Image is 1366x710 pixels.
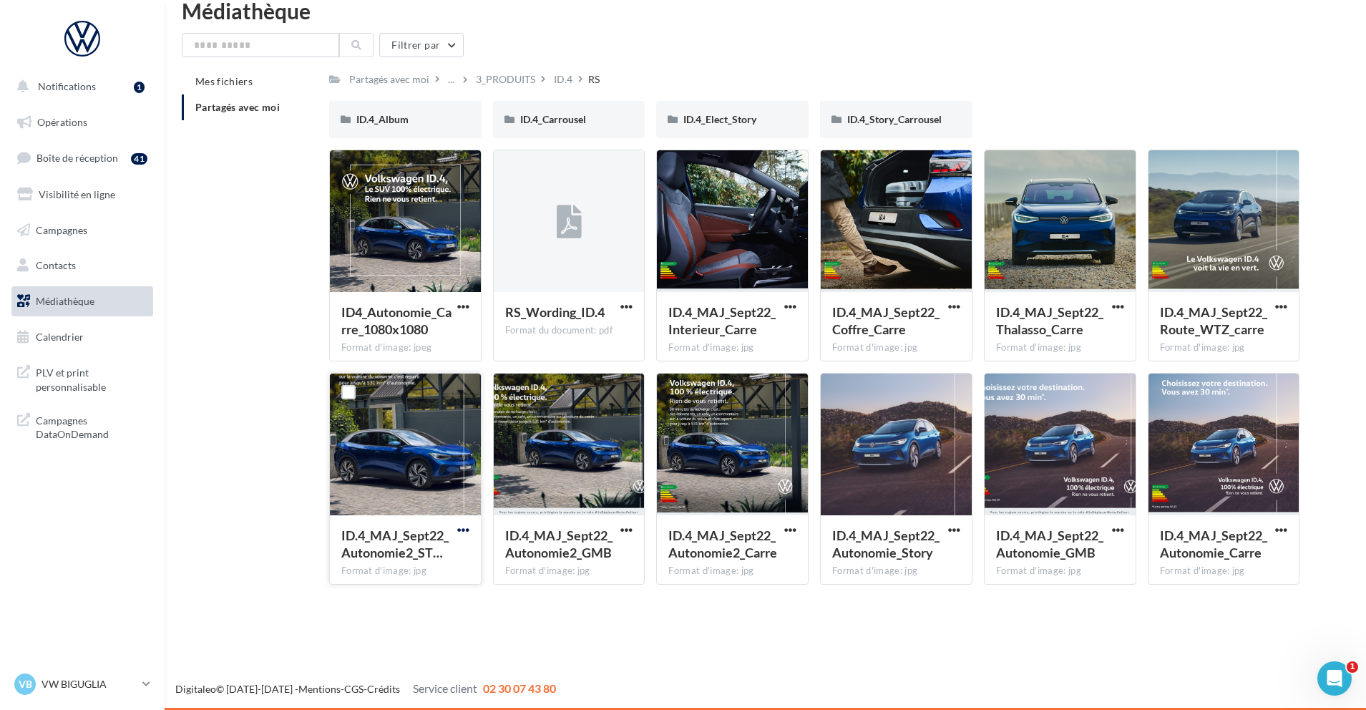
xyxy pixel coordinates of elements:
[341,565,469,578] div: Format d'image: jpg
[1160,565,1288,578] div: Format d'image: jpg
[341,304,452,337] span: ID4_Autonomie_Carre_1080x1080
[298,683,341,695] a: Mentions
[175,683,216,695] a: Digitaleo
[996,304,1103,337] span: ID.4_MAJ_Sept22_Thalasso_Carre
[413,681,477,695] span: Service client
[832,527,940,560] span: ID.4_MAJ_Sept22_Autonomie_Story
[9,72,150,102] button: Notifications 1
[195,75,253,87] span: Mes fichiers
[445,69,457,89] div: ...
[9,215,156,245] a: Campagnes
[668,565,796,578] div: Format d'image: jpg
[9,322,156,352] a: Calendrier
[9,180,156,210] a: Visibilité en ligne
[505,324,633,337] div: Format du document: pdf
[9,142,156,173] a: Boîte de réception41
[832,341,960,354] div: Format d'image: jpg
[36,223,87,235] span: Campagnes
[9,405,156,447] a: Campagnes DataOnDemand
[367,683,400,695] a: Crédits
[19,677,32,691] span: VB
[36,295,94,307] span: Médiathèque
[832,565,960,578] div: Format d'image: jpg
[505,527,613,560] span: ID.4_MAJ_Sept22_Autonomie2_GMB
[668,527,777,560] span: ID.4_MAJ_Sept22_Autonomie2_Carre
[588,72,600,87] div: RS
[520,113,586,125] span: ID.4_Carrousel
[175,683,556,695] span: © [DATE]-[DATE] - - -
[1347,661,1358,673] span: 1
[9,286,156,316] a: Médiathèque
[36,411,147,442] span: Campagnes DataOnDemand
[36,363,147,394] span: PLV et print personnalisable
[996,527,1103,560] span: ID.4_MAJ_Sept22_Autonomie_GMB
[36,331,84,343] span: Calendrier
[37,116,87,128] span: Opérations
[996,341,1124,354] div: Format d'image: jpg
[11,671,153,698] a: VB VW BIGUGLIA
[683,113,756,125] span: ID.4_Elect_Story
[195,101,280,113] span: Partagés avec moi
[9,357,156,399] a: PLV et print personnalisable
[505,565,633,578] div: Format d'image: jpg
[9,107,156,137] a: Opérations
[356,113,409,125] span: ID.4_Album
[483,681,556,695] span: 02 30 07 43 80
[847,113,942,125] span: ID.4_Story_Carrousel
[505,304,605,320] span: RS_Wording_ID.4
[349,72,429,87] div: Partagés avec moi
[9,251,156,281] a: Contacts
[341,527,449,560] span: ID.4_MAJ_Sept22_Autonomie2_STORY
[996,565,1124,578] div: Format d'image: jpg
[1160,341,1288,354] div: Format d'image: jpg
[39,188,115,200] span: Visibilité en ligne
[134,82,145,93] div: 1
[1160,527,1267,560] span: ID.4_MAJ_Sept22_Autonomie_Carre
[668,341,796,354] div: Format d'image: jpg
[832,304,940,337] span: ID.4_MAJ_Sept22_Coffre_Carre
[36,259,76,271] span: Contacts
[36,152,118,164] span: Boîte de réception
[1160,304,1267,337] span: ID.4_MAJ_Sept22_Route_WTZ_carre
[379,33,464,57] button: Filtrer par
[131,153,147,165] div: 41
[42,677,137,691] p: VW BIGUGLIA
[668,304,776,337] span: ID.4_MAJ_Sept22_Interieur_Carre
[344,683,364,695] a: CGS
[38,80,96,92] span: Notifications
[554,72,572,87] div: ID.4
[476,72,535,87] div: 3_PRODUITS
[341,341,469,354] div: Format d'image: jpeg
[1317,661,1352,696] iframe: Intercom live chat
